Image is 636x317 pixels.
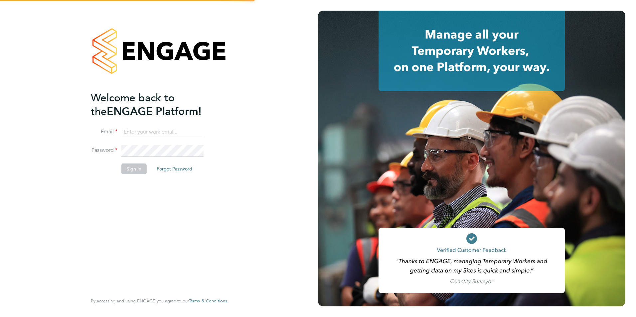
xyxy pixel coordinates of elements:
input: Enter your work email... [121,126,204,138]
span: By accessing and using ENGAGE you agree to our [91,298,227,304]
label: Email [91,128,117,135]
label: Password [91,147,117,154]
h2: ENGAGE Platform! [91,91,221,118]
span: Terms & Conditions [189,298,227,304]
button: Forgot Password [151,163,198,174]
span: Welcome back to the [91,91,175,118]
a: Terms & Conditions [189,298,227,304]
button: Sign In [121,163,147,174]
